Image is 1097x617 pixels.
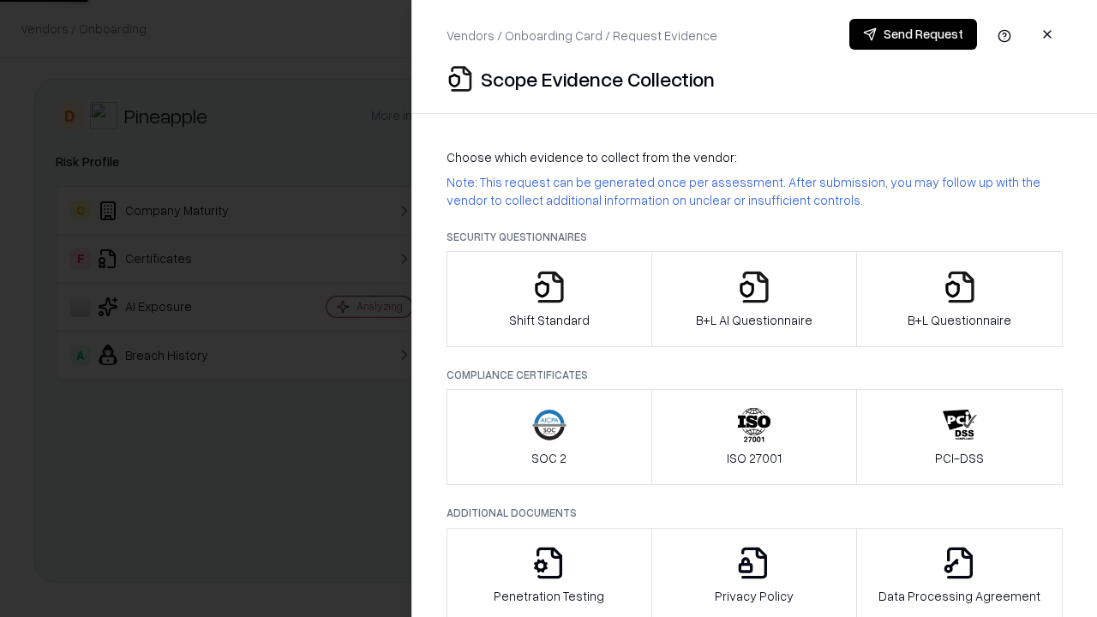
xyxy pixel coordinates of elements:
p: SOC 2 [531,449,566,467]
button: PCI-DSS [856,389,1063,485]
p: Note: This request can be generated once per assessment. After submission, you may follow up with... [447,173,1063,209]
button: Shift Standard [447,251,652,347]
button: ISO 27001 [651,389,858,485]
p: B+L Questionnaire [908,311,1011,329]
p: Scope Evidence Collection [481,65,715,93]
p: Data Processing Agreement [878,587,1040,605]
p: Security Questionnaires [447,230,1063,244]
p: Choose which evidence to collect from the vendor: [447,148,1063,166]
p: Privacy Policy [715,587,794,605]
p: Shift Standard [509,311,590,329]
button: Send Request [849,19,977,50]
p: Penetration Testing [494,587,604,605]
p: Vendors / Onboarding Card / Request Evidence [447,27,717,45]
button: B+L Questionnaire [856,251,1063,347]
p: Additional Documents [447,506,1063,520]
button: B+L AI Questionnaire [651,251,858,347]
p: Compliance Certificates [447,368,1063,382]
p: B+L AI Questionnaire [696,311,812,329]
p: PCI-DSS [935,449,984,467]
p: ISO 27001 [727,449,782,467]
button: SOC 2 [447,389,652,485]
